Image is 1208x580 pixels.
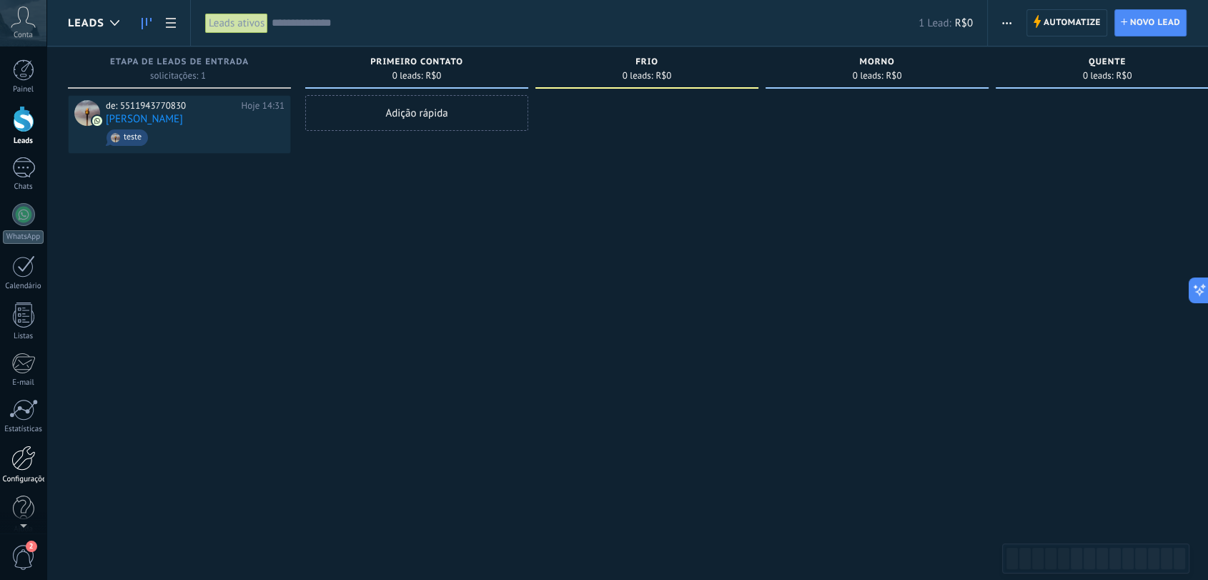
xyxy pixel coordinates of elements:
div: frio [543,57,751,69]
div: de: 5511943770830 [106,100,237,112]
a: [PERSON_NAME] [106,113,183,125]
span: 0 leads: [1083,72,1114,80]
div: Estatísticas [3,425,44,434]
span: 1 Lead: [919,16,951,30]
span: solicitações: 1 [150,72,206,80]
span: R$0 [1116,72,1132,80]
div: Listas [3,332,44,341]
span: 0 leads: [623,72,653,80]
button: Mais [996,9,1017,36]
span: Novo lead [1130,10,1180,36]
a: Lista [159,9,183,37]
span: R$0 [425,72,441,80]
div: Leads ativos [205,13,268,34]
span: Automatize [1044,10,1101,36]
img: com.amocrm.amocrmwa.svg [92,116,102,126]
div: Hoje 14:31 [242,100,284,112]
span: R$0 [955,16,973,30]
a: Leads [134,9,159,37]
span: Conta [14,31,33,40]
span: 2 [26,541,37,552]
div: teste [124,132,142,142]
div: Painel [3,85,44,94]
span: primeiro contato [370,57,463,67]
div: Leads [3,137,44,146]
div: primeiro contato [312,57,521,69]
div: Calendário [3,282,44,291]
span: R$0 [886,72,901,80]
span: 0 leads: [853,72,883,80]
span: Etapa de leads de entrada [110,57,249,67]
div: Chats [3,182,44,192]
span: 0 leads: [392,72,423,80]
div: Adição rápida [305,95,528,131]
div: Etapa de leads de entrada [75,57,284,69]
span: R$0 [655,72,671,80]
span: Leads [68,16,104,30]
a: Novo lead [1114,9,1187,36]
div: João Soares [74,100,100,126]
span: morno [859,57,894,67]
span: frio [635,57,658,67]
div: E-mail [3,378,44,388]
span: quente [1089,57,1126,67]
div: WhatsApp [3,230,44,244]
div: morno [773,57,981,69]
a: Automatize [1026,9,1107,36]
div: Configurações [3,475,44,484]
